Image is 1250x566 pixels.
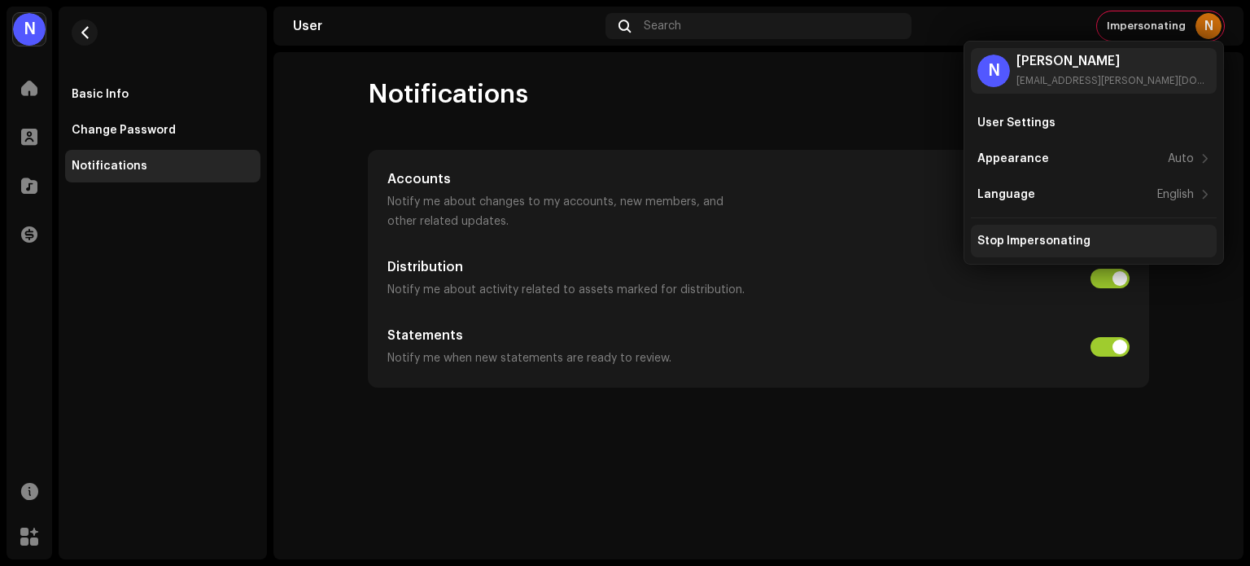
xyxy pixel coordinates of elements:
h5: Statements [387,326,752,345]
div: User Settings [977,116,1056,129]
div: N [13,13,46,46]
div: Auto [1168,152,1194,165]
re-m-nav-item: User Settings [971,107,1217,139]
div: Change Password [72,124,176,137]
div: Appearance [977,152,1049,165]
div: Notifications [72,160,147,173]
div: [PERSON_NAME] [1016,55,1210,68]
re-m-nav-item: Change Password [65,114,260,147]
span: Notifications [368,78,528,111]
div: [EMAIL_ADDRESS][PERSON_NAME][DOMAIN_NAME] [1016,74,1210,87]
div: English [1157,188,1194,201]
p: Notify me about activity related to assets marked for distribution. [387,280,752,300]
p: Notify me when new statements are ready to review. [387,349,752,368]
h5: Accounts [387,169,752,189]
re-m-nav-item: Stop Impersonating [971,225,1217,257]
span: Search [644,20,681,33]
div: Language [977,188,1035,201]
div: Stop Impersonating [977,235,1090,248]
h5: Distribution [387,257,752,277]
re-m-nav-item: Notifications [65,150,260,182]
div: User [293,20,599,33]
re-m-nav-item: Language [971,178,1217,211]
div: Basic Info [72,88,129,101]
re-m-nav-item: Basic Info [65,78,260,111]
span: Impersonating [1107,20,1186,33]
div: N [977,55,1010,87]
re-m-nav-item: Appearance [971,143,1217,175]
p: Notify me about changes to my accounts, new members, and other related updates. [387,192,752,231]
div: N [1195,13,1222,39]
